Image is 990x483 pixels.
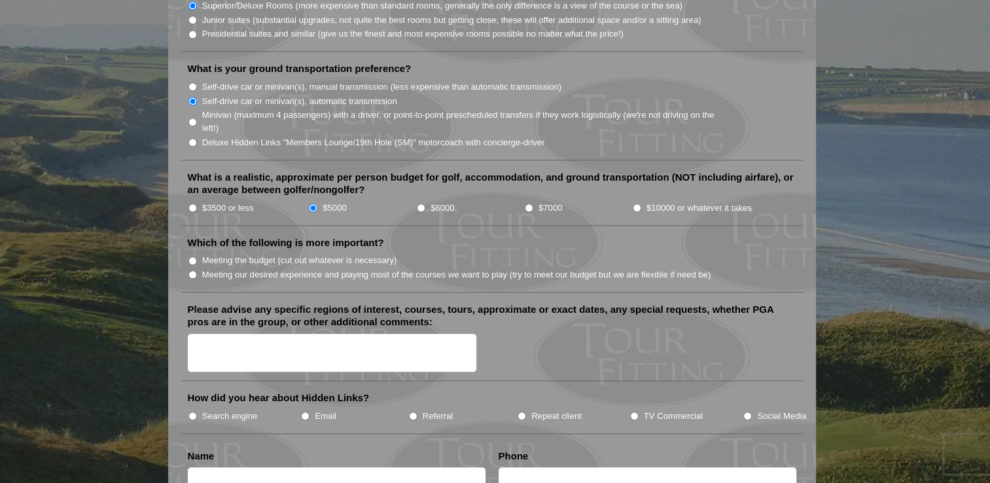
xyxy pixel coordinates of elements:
[757,410,806,423] label: Social Media
[188,450,215,463] label: Name
[646,202,752,215] label: $10000 or whatever it takes
[431,202,454,215] label: $6000
[315,410,336,423] label: Email
[188,236,384,249] label: Which of the following is more important?
[202,268,711,281] label: Meeting our desired experience and playing most of the courses we want to play (try to meet our b...
[202,254,397,267] label: Meeting the budget (cut out whatever is necessary)
[531,410,582,423] label: Repeat client
[202,109,728,134] label: Minivan (maximum 4 passengers) with a driver, or point-to-point prescheduled transfers if they wo...
[188,62,412,75] label: What is your ground transportation preference?
[202,14,701,27] label: Junior suites (substantial upgrades, not quite the best rooms but getting close, these will offer...
[202,136,545,149] label: Deluxe Hidden Links "Members Lounge/19th Hole (SM)" motorcoach with concierge-driver
[423,410,453,423] label: Referral
[202,80,561,94] label: Self-drive car or minivan(s), manual transmission (less expensive than automatic transmission)
[202,410,258,423] label: Search engine
[644,410,703,423] label: TV Commercial
[539,202,562,215] label: $7000
[323,202,346,215] label: $5000
[202,95,397,108] label: Self-drive car or minivan(s), automatic transmission
[499,450,529,463] label: Phone
[188,391,370,404] label: How did you hear about Hidden Links?
[202,202,254,215] label: $3500 or less
[202,27,624,41] label: Presidential suites and similar (give us the finest and most expensive rooms possible no matter w...
[188,171,796,196] label: What is a realistic, approximate per person budget for golf, accommodation, and ground transporta...
[188,303,796,329] label: Please advise any specific regions of interest, courses, tours, approximate or exact dates, any s...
